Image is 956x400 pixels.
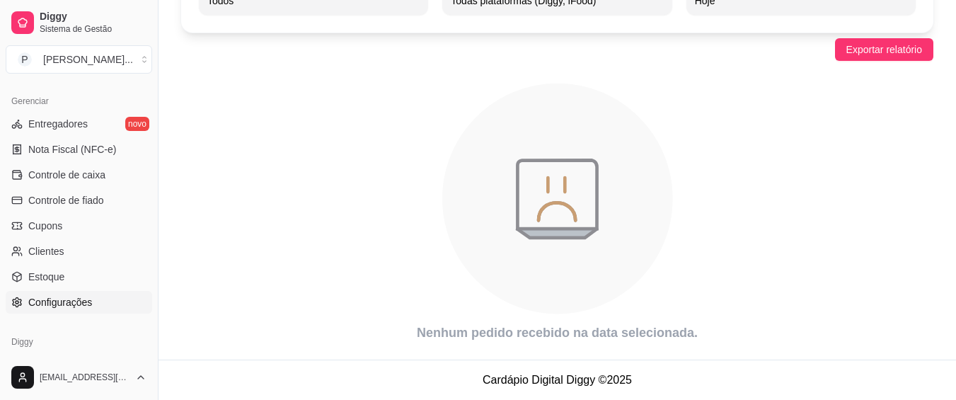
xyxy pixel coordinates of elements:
a: Clientes [6,240,152,263]
span: Exportar relatório [846,42,922,57]
button: Select a team [6,45,152,74]
div: Diggy [6,331,152,353]
a: Controle de fiado [6,189,152,212]
span: Configurações [28,295,92,309]
span: [EMAIL_ADDRESS][DOMAIN_NAME] [40,372,129,383]
button: Exportar relatório [835,38,933,61]
div: [PERSON_NAME] ... [43,52,133,67]
span: Controle de caixa [28,168,105,182]
a: Configurações [6,291,152,314]
span: Entregadores [28,117,88,131]
div: animation [181,75,933,323]
a: Nota Fiscal (NFC-e) [6,138,152,161]
div: Gerenciar [6,90,152,113]
span: Sistema de Gestão [40,23,146,35]
article: Nenhum pedido recebido na data selecionada. [181,323,933,343]
footer: Cardápio Digital Diggy © 2025 [159,360,956,400]
a: Planos [6,353,152,376]
span: Cupons [28,219,62,233]
span: Estoque [28,270,64,284]
a: Controle de caixa [6,164,152,186]
button: [EMAIL_ADDRESS][DOMAIN_NAME] [6,360,152,394]
span: Clientes [28,244,64,258]
span: Nota Fiscal (NFC-e) [28,142,116,156]
a: Estoque [6,265,152,288]
span: Controle de fiado [28,193,104,207]
span: P [18,52,32,67]
a: Entregadoresnovo [6,113,152,135]
span: Diggy [40,11,146,23]
a: DiggySistema de Gestão [6,6,152,40]
a: Cupons [6,215,152,237]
